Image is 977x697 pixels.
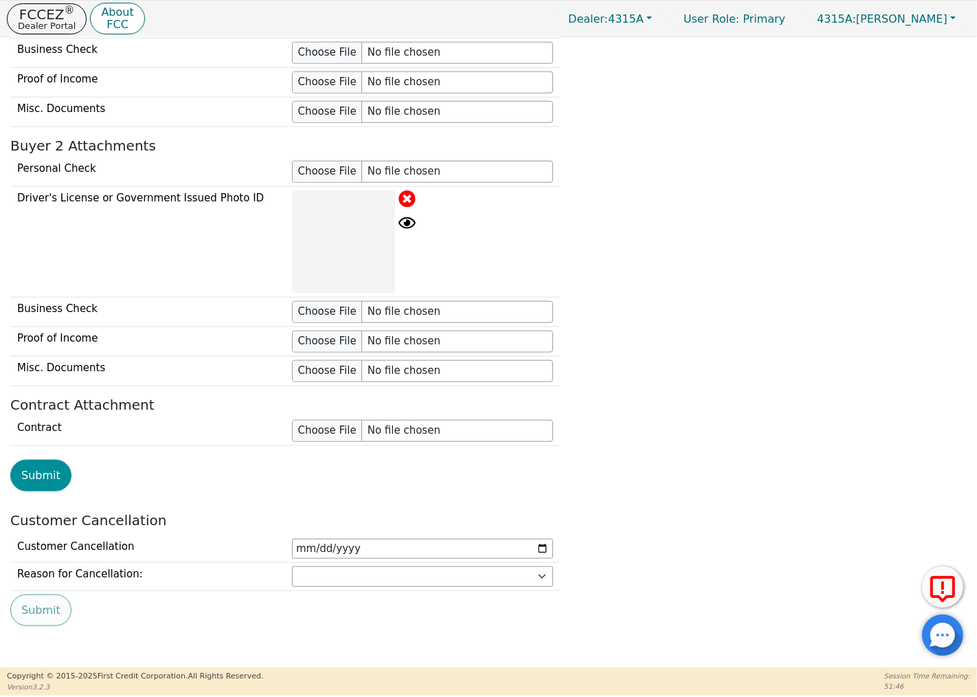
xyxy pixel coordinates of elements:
h4: Contract Attachment [10,397,967,413]
h4: Buyer 2 Attachments [10,137,967,154]
p: About [101,7,133,18]
span: 4315A [568,12,644,25]
td: Misc. Documents [10,97,285,126]
td: Personal Check [10,157,285,187]
button: AboutFCC [90,3,144,35]
span: All Rights Reserved. [188,672,263,681]
span: User Role : [684,12,739,25]
p: FCC [101,19,133,30]
p: Primary [670,5,799,32]
span: Dealer: [568,12,608,25]
td: Customer Cancellation [10,535,285,563]
td: Business Check [10,297,285,327]
span: 4315A: [817,12,856,25]
p: 51:46 [884,681,970,692]
p: FCCEZ [18,8,76,21]
input: YYYY-MM-DD [292,539,553,560]
p: Session Time Remaining: [884,671,970,681]
td: Contract [10,417,285,446]
p: Version 3.2.3 [7,682,263,692]
td: Reason for Cancellation: [10,563,285,591]
p: Dealer Portal [18,21,76,30]
button: Submit [10,460,71,491]
span: [PERSON_NAME] [817,12,947,25]
td: Misc. Documents [10,356,285,386]
sup: ® [65,4,75,16]
button: Report Error to FCC [922,566,963,608]
td: Driver's License or Government Issued Photo ID [10,186,285,297]
td: Business Check [10,38,285,67]
td: Proof of Income [10,67,285,97]
button: FCCEZ®Dealer Portal [7,3,87,34]
h2: Customer Cancellation [10,512,967,529]
a: User Role: Primary [670,5,799,32]
p: Copyright © 2015- 2025 First Credit Corporation. [7,671,263,683]
button: 4315A:[PERSON_NAME] [802,8,970,30]
td: Proof of Income [10,327,285,356]
button: Dealer:4315A [554,8,666,30]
